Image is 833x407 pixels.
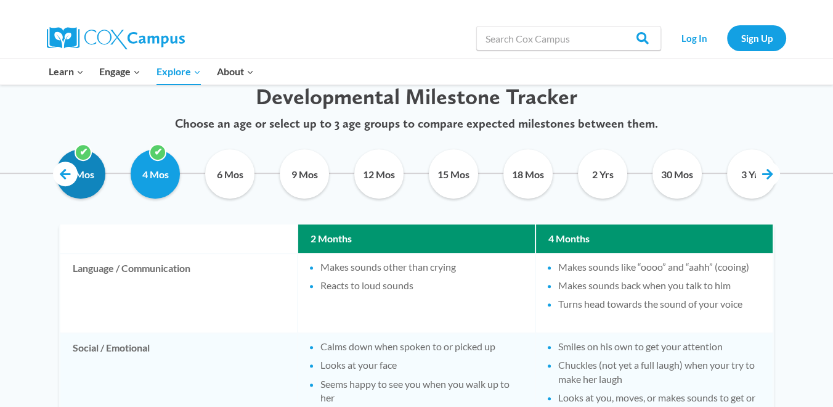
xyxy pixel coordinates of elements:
[558,260,760,274] li: Makes sounds like “oooo” and “aahh” (cooing)
[476,26,661,51] input: Search Cox Campus
[298,224,535,253] th: 2 Months
[148,59,209,84] button: Child menu of Explore
[209,59,262,84] button: Child menu of About
[320,377,522,405] li: Seems happy to see you when you walk up to her
[41,59,261,84] nav: Primary Navigation
[558,358,760,386] li: Chuckles (not yet a full laugh) when your try to make her laugh
[47,27,185,49] img: Cox Campus
[41,59,92,84] button: Child menu of Learn
[320,279,522,292] li: Reacts to loud sounds
[60,254,297,332] td: Language / Communication
[727,25,786,51] a: Sign Up
[558,340,760,353] li: Smiles on his own to get your attention
[536,224,773,253] th: 4 Months
[44,116,789,131] p: Choose an age or select up to 3 age groups to compare expected milestones between them.
[256,83,577,110] span: Developmental Milestone Tracker
[667,25,721,51] a: Log In
[320,340,522,353] li: Calms down when spoken to or picked up
[667,25,786,51] nav: Secondary Navigation
[558,297,760,311] li: Turns head towards the sound of your voice
[320,358,522,372] li: Looks at your face
[558,279,760,292] li: Makes sounds back when you talk to him
[320,260,522,274] li: Makes sounds other than crying
[92,59,149,84] button: Child menu of Engage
